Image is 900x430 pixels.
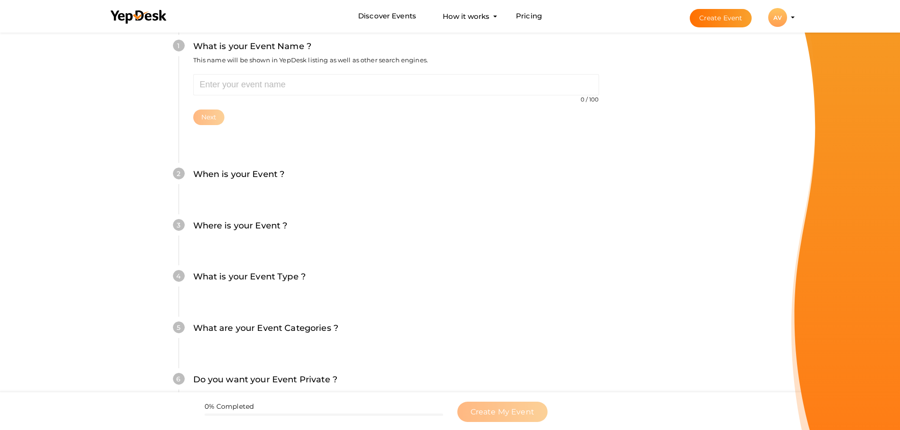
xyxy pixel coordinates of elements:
[768,14,787,21] profile-pic: AV
[690,9,752,27] button: Create Event
[358,8,416,25] a: Discover Events
[173,168,185,179] div: 2
[193,56,429,65] label: This name will be shown in YepDesk listing as well as other search engines.
[581,96,599,103] small: 0 / 100
[173,270,185,282] div: 4
[193,270,306,284] label: What is your Event Type ?
[193,373,337,387] label: Do you want your Event Private ?
[471,407,534,416] span: Create My Event
[516,8,542,25] a: Pricing
[193,168,285,181] label: When is your Event ?
[457,402,548,422] button: Create My Event
[765,8,790,27] button: AV
[440,8,492,25] button: How it works
[193,110,225,125] button: Next
[205,402,254,411] label: 0% Completed
[173,373,185,385] div: 6
[193,219,288,233] label: Where is your Event ?
[173,40,185,51] div: 1
[193,321,338,335] label: What are your Event Categories ?
[173,219,185,231] div: 3
[768,8,787,27] div: AV
[193,74,599,95] input: Enter your event name
[193,40,312,53] label: What is your Event Name ?
[173,321,185,333] div: 5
